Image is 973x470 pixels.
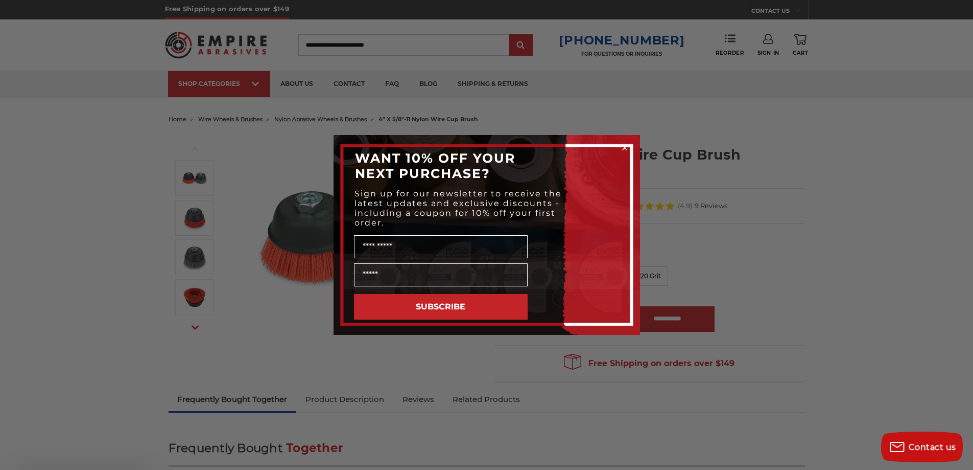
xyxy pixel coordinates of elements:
[354,189,562,228] span: Sign up for our newsletter to receive the latest updates and exclusive discounts - including a co...
[909,442,956,452] span: Contact us
[620,143,630,153] button: Close dialog
[354,263,528,286] input: Email
[354,294,528,320] button: SUBSCRIBE
[355,150,515,181] span: WANT 10% OFF YOUR NEXT PURCHASE?
[881,432,963,462] button: Contact us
